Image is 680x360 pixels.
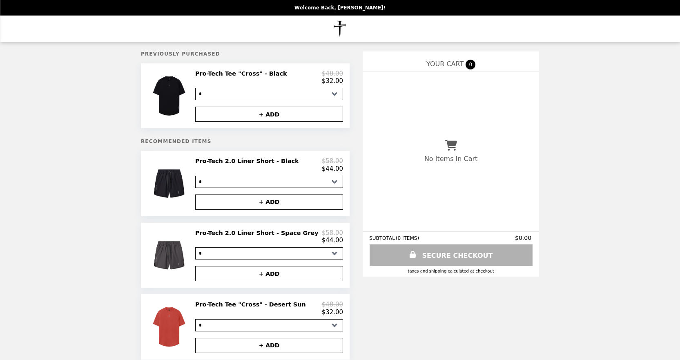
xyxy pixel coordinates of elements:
[319,20,361,37] img: Brand Logo
[195,338,343,353] button: + ADD
[369,269,533,273] div: Taxes and Shipping calculated at checkout
[322,165,343,172] p: $44.00
[195,247,343,259] select: Select a product variant
[294,5,386,11] p: Welcome Back, [PERSON_NAME]!
[148,70,192,122] img: Pro-Tech Tee "Cross" - Black
[195,301,309,308] h2: Pro-Tech Tee "Cross" - Desert Sun
[195,88,343,100] select: Select a product variant
[426,60,464,68] span: YOUR CART
[195,229,322,237] h2: Pro-Tech 2.0 Liner Short - Space Grey
[396,235,419,241] span: ( 0 ITEMS )
[195,266,343,281] button: + ADD
[515,235,533,241] span: $0.00
[322,301,343,308] p: $48.00
[322,309,343,316] p: $32.00
[322,157,343,165] p: $58.00
[195,107,343,122] button: + ADD
[322,70,343,77] p: $48.00
[148,301,192,353] img: Pro-Tech Tee "Cross" - Desert Sun
[148,157,192,209] img: Pro-Tech 2.0 Liner Short - Black
[195,157,302,165] h2: Pro-Tech 2.0 Liner Short - Black
[195,70,290,77] h2: Pro-Tech Tee "Cross" - Black
[322,77,343,85] p: $32.00
[424,155,477,163] p: No Items In Cart
[466,60,475,69] span: 0
[148,229,192,281] img: Pro-Tech 2.0 Liner Short - Space Grey
[141,51,350,57] h5: Previously Purchased
[369,235,396,241] span: SUBTOTAL
[322,229,343,237] p: $58.00
[141,139,350,144] h5: Recommended Items
[322,237,343,244] p: $44.00
[195,176,343,188] select: Select a product variant
[195,195,343,210] button: + ADD
[195,319,343,331] select: Select a product variant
